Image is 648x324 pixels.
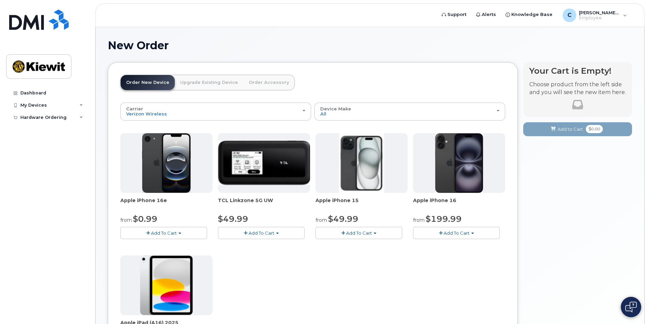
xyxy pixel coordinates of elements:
[558,126,583,132] span: Add to Cart
[328,214,358,224] span: $49.99
[218,227,305,239] button: Add To Cart
[320,111,326,116] span: All
[314,103,505,120] button: Device Make All
[249,230,274,236] span: Add To Cart
[444,230,470,236] span: Add To Cart
[426,214,462,224] span: $199.99
[316,227,402,239] button: Add To Cart
[316,197,408,211] div: Apple iPhone 15
[243,75,294,90] a: Order Accessory
[586,125,603,133] span: $0.00
[126,106,143,111] span: Carrier
[120,227,207,239] button: Add To Cart
[218,197,310,211] div: TCL Linkzone 5G UW
[435,133,483,193] img: iphone_16_plus.png
[120,217,132,223] small: from
[413,217,425,223] small: from
[126,111,167,116] span: Verizon Wireless
[140,255,193,315] img: ipad_11.png
[316,217,327,223] small: from
[151,230,177,236] span: Add To Cart
[108,39,632,51] h1: New Order
[120,103,311,120] button: Carrier Verizon Wireless
[625,302,637,312] img: Open chat
[175,75,243,90] a: Upgrade Existing Device
[529,81,626,96] p: Choose product from the left side and you will see the new item here.
[120,197,212,211] div: Apple iPhone 16e
[121,75,175,90] a: Order New Device
[320,106,351,111] span: Device Make
[413,227,500,239] button: Add To Cart
[142,133,191,193] img: iphone16e.png
[529,66,626,75] h4: Your Cart is Empty!
[218,214,248,224] span: $49.99
[218,141,310,185] img: linkzone5g.png
[339,133,384,193] img: iphone15.jpg
[133,214,157,224] span: $0.99
[346,230,372,236] span: Add To Cart
[523,122,632,136] button: Add to Cart $0.00
[413,197,505,211] div: Apple iPhone 16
